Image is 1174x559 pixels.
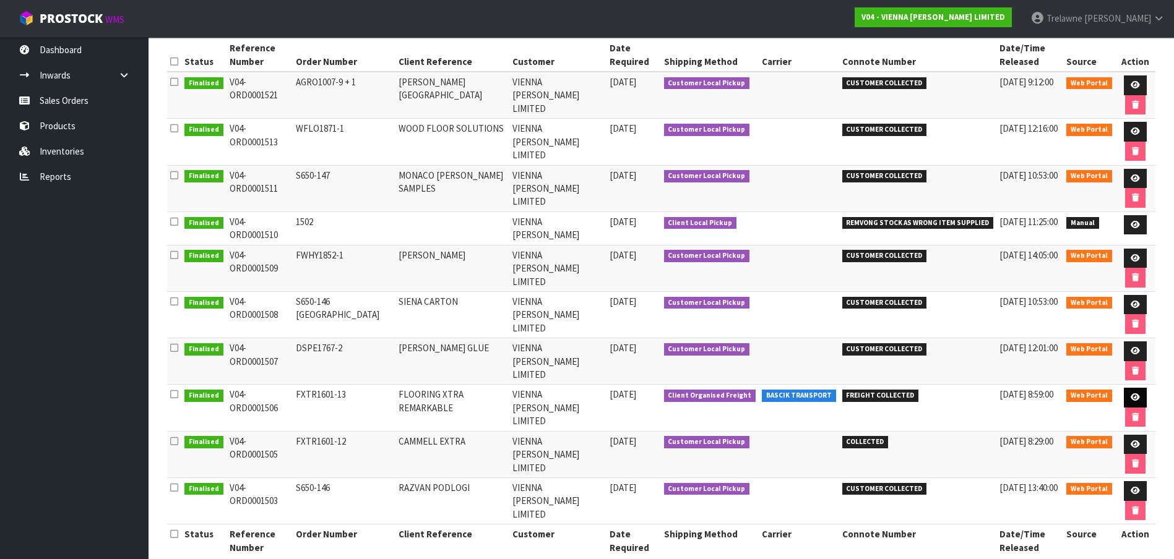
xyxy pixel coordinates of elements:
[181,38,227,72] th: Status
[184,77,223,90] span: Finalised
[181,524,227,557] th: Status
[395,524,509,557] th: Client Reference
[227,385,293,431] td: V04-ORD0001506
[861,12,1005,22] strong: V04 - VIENNA [PERSON_NAME] LIMITED
[293,524,395,557] th: Order Number
[184,297,223,309] span: Finalised
[509,245,606,291] td: VIENNA [PERSON_NAME] LIMITED
[842,297,927,309] span: CUSTOMER COLLECTED
[999,76,1053,88] span: [DATE] 9:12:00
[293,478,395,524] td: S650-146
[664,124,750,136] span: Customer Local Pickup
[395,165,509,211] td: MONACO [PERSON_NAME] SAMPLES
[610,435,636,447] span: [DATE]
[227,72,293,119] td: V04-ORD0001521
[395,478,509,524] td: RAZVAN PODLOGI
[1066,297,1112,309] span: Web Portal
[227,38,293,72] th: Reference Number
[184,217,223,229] span: Finalised
[842,436,889,448] span: COLLECTED
[759,524,839,557] th: Carrier
[999,342,1058,354] span: [DATE] 12:01:00
[1063,38,1115,72] th: Source
[1066,77,1112,90] span: Web Portal
[395,291,509,338] td: SIENA CARTON
[664,77,750,90] span: Customer Local Pickup
[1066,483,1112,495] span: Web Portal
[996,38,1063,72] th: Date/Time Released
[509,431,606,477] td: VIENNA [PERSON_NAME] LIMITED
[664,170,750,182] span: Customer Local Pickup
[184,390,223,402] span: Finalised
[509,211,606,245] td: VIENNA [PERSON_NAME]
[227,431,293,477] td: V04-ORD0001505
[999,216,1058,228] span: [DATE] 11:25:00
[293,338,395,385] td: DSPE1767-2
[395,385,509,431] td: FLOORING XTRA REMARKABLE
[839,38,997,72] th: Connote Number
[842,217,994,229] span: REMVONG STOCK AS WRONG ITEM SUPPLIED
[606,524,660,557] th: Date Required
[395,431,509,477] td: CAMMELL EXTRA
[293,245,395,291] td: FWHY1852-1
[509,524,606,557] th: Customer
[509,338,606,385] td: VIENNA [PERSON_NAME] LIMITED
[184,124,223,136] span: Finalised
[509,291,606,338] td: VIENNA [PERSON_NAME] LIMITED
[664,297,750,309] span: Customer Local Pickup
[1115,524,1155,557] th: Action
[839,524,997,557] th: Connote Number
[1084,12,1151,24] span: [PERSON_NAME]
[184,436,223,448] span: Finalised
[664,217,737,229] span: Client Local Pickup
[842,250,927,262] span: CUSTOMER COLLECTED
[842,124,927,136] span: CUSTOMER COLLECTED
[509,38,606,72] th: Customer
[184,343,223,356] span: Finalised
[1066,343,1112,356] span: Web Portal
[842,77,927,90] span: CUSTOMER COLLECTED
[1066,250,1112,262] span: Web Portal
[999,388,1053,400] span: [DATE] 8:59:00
[293,291,395,338] td: S650-146 [GEOGRAPHIC_DATA]
[664,390,756,402] span: Client Organised Freight
[999,296,1058,307] span: [DATE] 10:53:00
[664,343,750,356] span: Customer Local Pickup
[1115,38,1155,72] th: Action
[293,72,395,119] td: AGRO1007-9 + 1
[661,38,759,72] th: Shipping Method
[227,245,293,291] td: V04-ORD0001509
[293,165,395,211] td: S650-147
[610,249,636,261] span: [DATE]
[293,38,395,72] th: Order Number
[1066,390,1112,402] span: Web Portal
[999,249,1058,261] span: [DATE] 14:05:00
[842,170,927,182] span: CUSTOMER COLLECTED
[227,165,293,211] td: V04-ORD0001511
[610,482,636,493] span: [DATE]
[999,169,1058,181] span: [DATE] 10:53:00
[227,524,293,557] th: Reference Number
[227,119,293,165] td: V04-ORD0001513
[606,38,660,72] th: Date Required
[395,38,509,72] th: Client Reference
[227,211,293,245] td: V04-ORD0001510
[395,338,509,385] td: [PERSON_NAME] GLUE
[184,250,223,262] span: Finalised
[610,388,636,400] span: [DATE]
[184,170,223,182] span: Finalised
[999,122,1058,134] span: [DATE] 12:16:00
[293,385,395,431] td: FXTR1601-13
[762,390,836,402] span: BASCIK TRANSPORT
[1047,12,1082,24] span: Trelawne
[999,435,1053,447] span: [DATE] 8:29:00
[610,169,636,181] span: [DATE]
[661,524,759,557] th: Shipping Method
[509,385,606,431] td: VIENNA [PERSON_NAME] LIMITED
[293,431,395,477] td: FXTR1601-12
[227,478,293,524] td: V04-ORD0001503
[184,483,223,495] span: Finalised
[842,343,927,356] span: CUSTOMER COLLECTED
[996,524,1063,557] th: Date/Time Released
[227,291,293,338] td: V04-ORD0001508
